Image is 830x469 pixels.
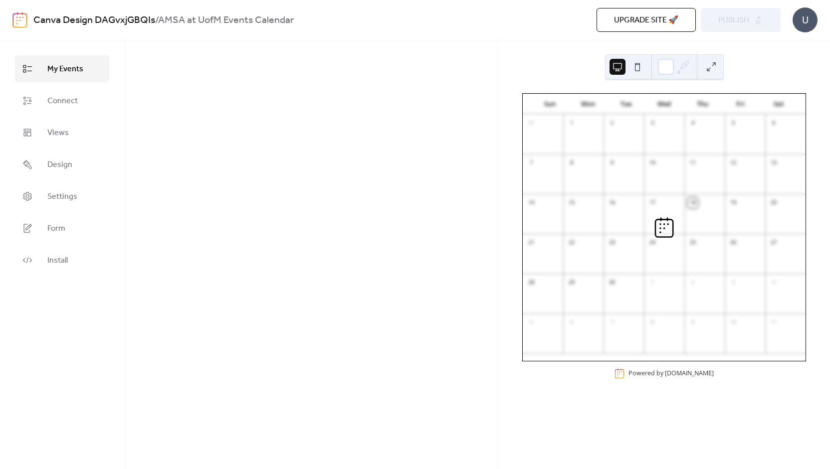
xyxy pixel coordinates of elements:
[566,277,577,288] div: 29
[614,14,678,26] span: Upgrade site 🚀
[647,197,658,208] div: 17
[566,118,577,129] div: 1
[768,197,779,208] div: 20
[628,369,714,377] div: Powered by
[665,369,714,377] a: [DOMAIN_NAME]
[607,118,618,129] div: 2
[728,197,739,208] div: 19
[768,157,779,168] div: 13
[566,317,577,328] div: 6
[793,7,818,32] div: U
[47,95,78,107] span: Connect
[768,277,779,288] div: 4
[47,255,68,267] span: Install
[15,55,109,82] a: My Events
[607,157,618,168] div: 9
[15,247,109,274] a: Install
[687,118,698,129] div: 4
[566,197,577,208] div: 15
[607,277,618,288] div: 30
[15,119,109,146] a: Views
[647,118,658,129] div: 3
[526,237,537,248] div: 21
[687,157,698,168] div: 11
[33,11,155,30] a: Canva Design DAGvxjGBQIs
[47,159,72,171] span: Design
[566,237,577,248] div: 22
[15,151,109,178] a: Design
[647,157,658,168] div: 10
[15,215,109,242] a: Form
[721,94,759,114] div: Fri
[47,223,65,235] span: Form
[687,197,698,208] div: 18
[566,157,577,168] div: 8
[607,94,645,114] div: Tue
[768,317,779,328] div: 11
[728,317,739,328] div: 10
[687,237,698,248] div: 25
[647,277,658,288] div: 1
[728,157,739,168] div: 12
[569,94,607,114] div: Mon
[647,237,658,248] div: 24
[526,118,537,129] div: 31
[728,277,739,288] div: 3
[607,237,618,248] div: 23
[526,157,537,168] div: 7
[768,237,779,248] div: 27
[760,94,798,114] div: Sat
[531,94,569,114] div: Sun
[728,118,739,129] div: 5
[12,12,27,28] img: logo
[607,197,618,208] div: 16
[47,191,77,203] span: Settings
[728,237,739,248] div: 26
[597,8,696,32] button: Upgrade site 🚀
[768,118,779,129] div: 6
[526,277,537,288] div: 28
[683,94,721,114] div: Thu
[47,127,69,139] span: Views
[47,63,83,75] span: My Events
[526,317,537,328] div: 5
[155,11,158,30] b: /
[526,197,537,208] div: 14
[687,277,698,288] div: 2
[158,11,294,30] b: AMSA at UofM Events Calendar
[15,87,109,114] a: Connect
[647,317,658,328] div: 8
[607,317,618,328] div: 7
[15,183,109,210] a: Settings
[687,317,698,328] div: 9
[645,94,683,114] div: Wed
